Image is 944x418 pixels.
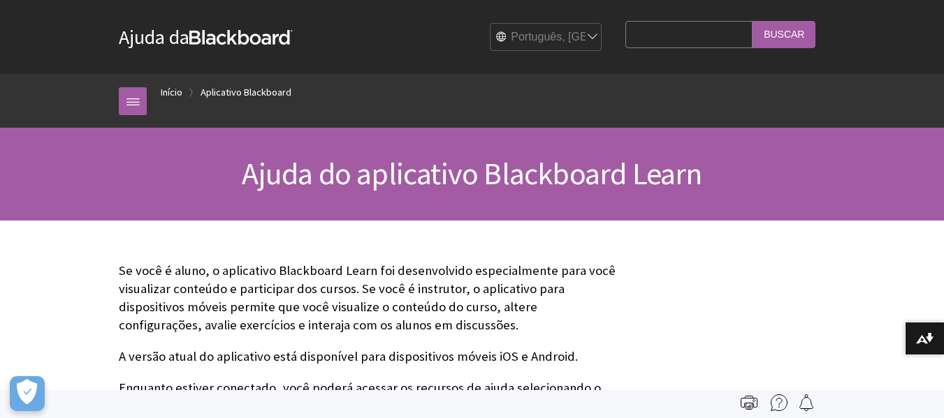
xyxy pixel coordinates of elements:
select: Site Language Selector [491,24,602,52]
img: Follow this page [798,394,815,411]
a: Início [161,84,182,101]
strong: Blackboard [189,30,293,45]
p: Se você é aluno, o aplicativo Blackboard Learn foi desenvolvido especialmente para você visualiza... [119,262,618,335]
button: Abrir preferências [10,376,45,411]
span: Ajuda do aplicativo Blackboard Learn [242,154,702,193]
img: More help [771,394,787,411]
a: Ajuda daBlackboard [119,24,293,50]
p: A versão atual do aplicativo está disponível para dispositivos móveis iOS e Android. [119,348,618,366]
input: Buscar [753,21,815,48]
a: Aplicativo Blackboard [201,84,291,101]
img: Print [741,394,757,411]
